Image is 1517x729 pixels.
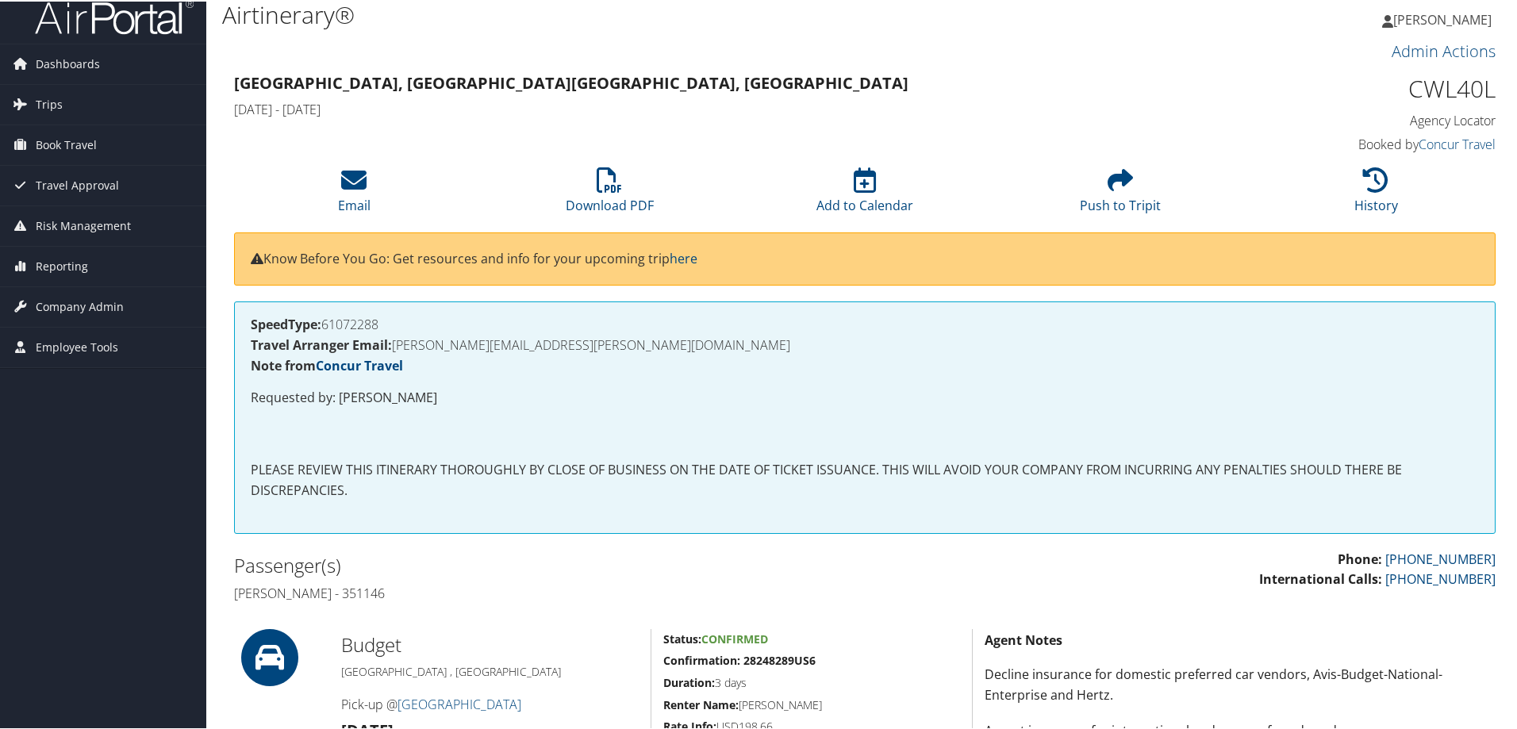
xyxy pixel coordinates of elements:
strong: SpeedType: [251,314,321,332]
a: [GEOGRAPHIC_DATA] [397,694,521,712]
p: Know Before You Go: Get resources and info for your upcoming trip [251,247,1479,268]
h5: [GEOGRAPHIC_DATA] , [GEOGRAPHIC_DATA] [341,662,639,678]
span: Book Travel [36,124,97,163]
strong: Travel Arranger Email: [251,335,392,352]
h5: [PERSON_NAME] [663,696,960,712]
h4: [PERSON_NAME][EMAIL_ADDRESS][PERSON_NAME][DOMAIN_NAME] [251,337,1479,350]
a: Admin Actions [1392,39,1496,60]
h4: Booked by [1198,134,1496,152]
strong: Duration: [663,673,715,689]
strong: Confirmation: 28248289US6 [663,651,816,666]
span: Company Admin [36,286,124,325]
h4: Pick-up @ [341,694,639,712]
a: Email [338,175,371,213]
h5: 3 days [663,673,960,689]
a: [PHONE_NUMBER] [1385,569,1496,586]
strong: Renter Name: [663,696,739,711]
span: Risk Management [36,205,131,244]
p: Decline insurance for domestic preferred car vendors, Avis-Budget-National-Enterprise and Hertz. [985,663,1496,704]
a: Push to Tripit [1080,175,1161,213]
a: [PHONE_NUMBER] [1385,549,1496,566]
a: here [670,248,697,266]
span: Confirmed [701,630,768,645]
strong: Phone: [1338,549,1382,566]
h4: [DATE] - [DATE] [234,99,1174,117]
span: Travel Approval [36,164,119,204]
strong: Status: [663,630,701,645]
a: Add to Calendar [816,175,913,213]
h4: 61072288 [251,317,1479,329]
h4: Agency Locator [1198,110,1496,128]
p: Requested by: [PERSON_NAME] [251,386,1479,407]
h2: Passenger(s) [234,551,853,577]
span: Reporting [36,245,88,285]
strong: [GEOGRAPHIC_DATA], [GEOGRAPHIC_DATA] [GEOGRAPHIC_DATA], [GEOGRAPHIC_DATA] [234,71,908,92]
span: Trips [36,83,63,123]
p: PLEASE REVIEW THIS ITINERARY THOROUGHLY BY CLOSE OF BUSINESS ON THE DATE OF TICKET ISSUANCE. THIS... [251,459,1479,499]
a: Concur Travel [1419,134,1496,152]
a: Concur Travel [316,355,403,373]
h2: Budget [341,630,639,657]
h1: CWL40L [1198,71,1496,104]
span: Employee Tools [36,326,118,366]
a: History [1354,175,1398,213]
span: Dashboards [36,43,100,82]
h4: [PERSON_NAME] - 351146 [234,583,853,600]
strong: Agent Notes [985,630,1062,647]
strong: International Calls: [1259,569,1382,586]
span: [PERSON_NAME] [1393,10,1492,27]
a: Download PDF [566,175,654,213]
strong: Note from [251,355,403,373]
